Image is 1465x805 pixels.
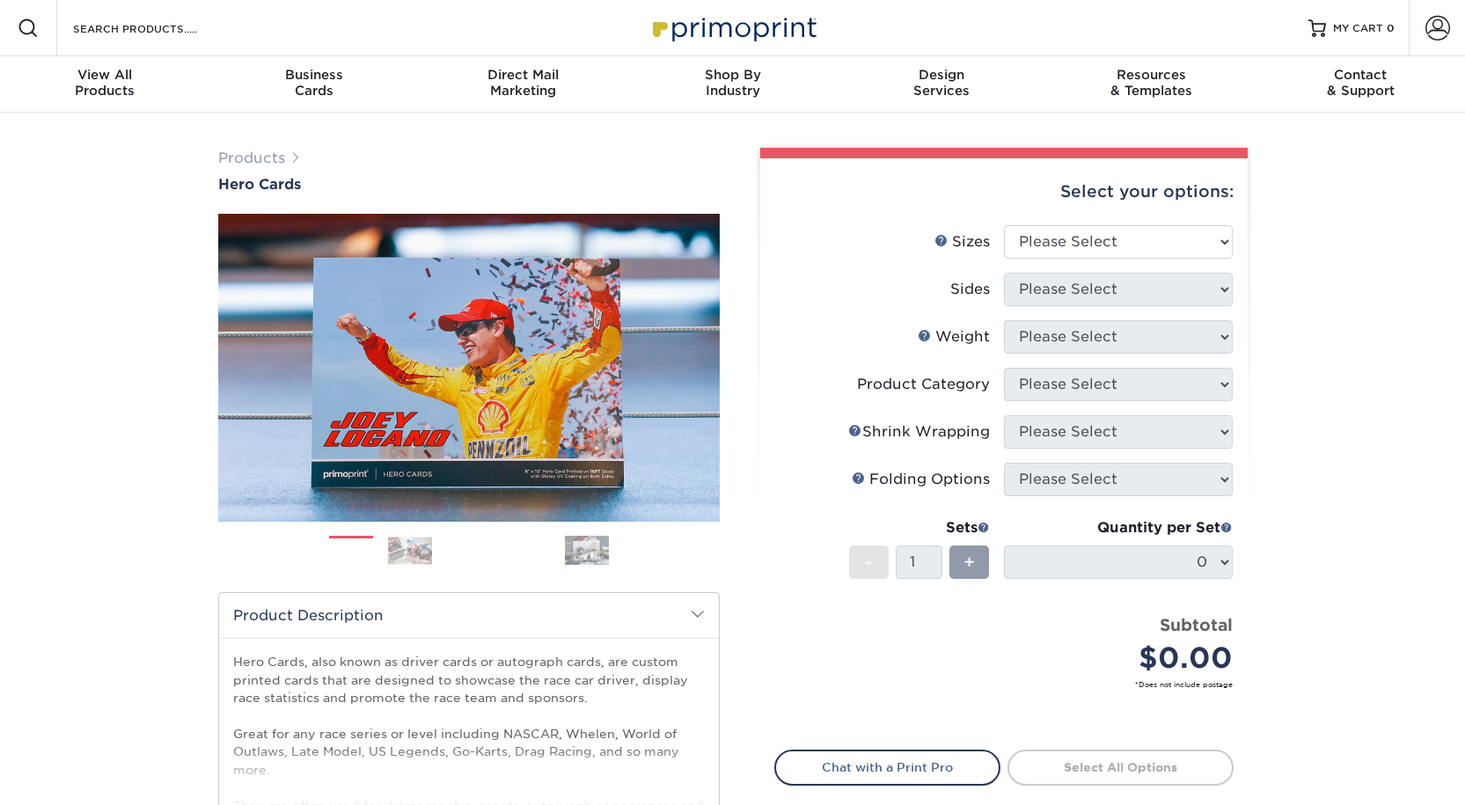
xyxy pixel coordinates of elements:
a: Chat with a Print Pro [774,750,1000,785]
a: Products [218,150,285,166]
span: Resources [1046,67,1256,83]
img: Hero Cards 03 [447,529,491,573]
div: & Templates [1046,67,1256,99]
input: SEARCH PRODUCTS..... [71,18,243,39]
img: Primoprint [645,9,821,47]
small: *Does not include postage [788,679,1233,690]
a: Resources& Templates [1046,56,1256,113]
span: Business [209,67,419,83]
a: Select All Options [1007,750,1234,785]
div: Shrink Wrapping [848,421,990,443]
a: Shop ByIndustry [628,56,838,113]
div: Marketing [419,67,628,99]
span: 0 [1387,22,1395,34]
img: Hero Cards 04 [506,529,550,573]
img: Hero Cards 01 [218,210,720,525]
img: Hero Cards 05 [565,535,609,566]
strong: Subtotal [1160,615,1233,634]
div: $0.00 [1017,637,1233,679]
a: Contact& Support [1256,56,1465,113]
div: Sides [950,279,990,300]
div: Sets [849,517,990,538]
div: Quantity per Set [1004,517,1233,538]
div: Services [837,67,1046,99]
h2: Product Description [219,593,719,638]
div: Folding Options [852,469,990,490]
a: BusinessCards [209,56,419,113]
span: + [963,549,975,575]
span: Shop By [628,67,838,83]
span: - [865,549,873,575]
div: & Support [1256,67,1465,99]
span: MY CART [1333,21,1383,36]
span: Design [837,67,1046,83]
div: Cards [209,67,419,99]
img: Hero Cards 02 [388,537,432,564]
span: Contact [1256,67,1465,83]
div: Sizes [934,231,990,252]
div: Weight [918,326,990,348]
div: Select your options: [774,158,1234,225]
img: Hero Cards 01 [329,530,373,574]
div: Industry [628,67,838,99]
a: Hero Cards [218,176,720,193]
a: DesignServices [837,56,1046,113]
span: Direct Mail [419,67,628,83]
div: Product Category [857,374,990,395]
a: Direct MailMarketing [419,56,628,113]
